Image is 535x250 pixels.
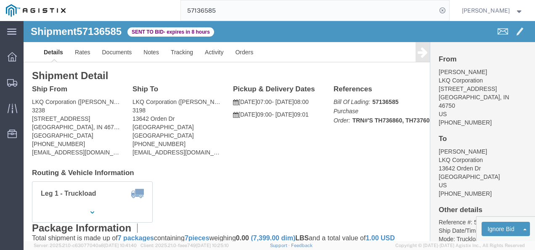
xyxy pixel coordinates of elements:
a: Feedback [291,243,313,248]
span: [DATE] 10:41:40 [104,243,137,248]
img: logo [6,4,66,17]
input: Search for shipment number, reference number [181,0,437,21]
span: Client: 2025.21.0-faee749 [140,243,229,248]
span: Server: 2025.21.0-c63077040a8 [34,243,137,248]
span: Copyright © [DATE]-[DATE] Agistix Inc., All Rights Reserved [395,242,525,249]
iframe: FS Legacy Container [24,21,535,241]
button: [PERSON_NAME] [461,5,524,16]
a: Support [270,243,291,248]
span: Nathan Seeley [462,6,510,15]
span: [DATE] 10:25:10 [196,243,229,248]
